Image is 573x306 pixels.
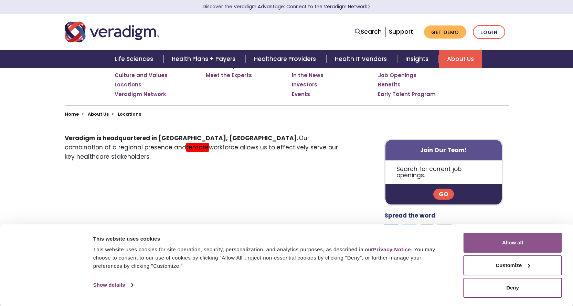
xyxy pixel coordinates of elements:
[420,146,467,154] strong: Join Our Team!
[115,72,168,79] a: Culture and Values
[115,81,141,88] a: Locations
[385,160,502,184] p: Search for current job openings.
[88,111,109,117] a: About Us
[433,189,454,200] a: Go
[93,235,448,243] div: This website uses cookies
[389,28,413,36] a: Support
[473,25,505,39] a: Login
[439,50,482,68] a: About Us
[378,72,416,79] a: Job Openings
[327,50,397,68] a: Health IT Vendors
[367,3,370,10] span: Learn More
[65,111,79,117] a: Home
[292,91,310,98] a: Events
[115,62,147,69] a: Who We Are
[464,255,562,275] button: Customize
[246,50,326,68] a: Healthcare Providers
[424,25,466,39] a: Get Demo
[464,233,562,253] button: Allow all
[292,62,333,69] a: Press Releases
[115,91,166,98] a: Veradigm Network
[292,81,317,88] a: Investors
[203,3,370,10] a: Discover the Veradigm Advantage: Connect to the Veradigm NetworkLearn More
[355,27,382,36] a: Search
[397,50,439,68] a: Insights
[106,50,163,68] a: Life Sciences
[65,21,159,43] img: Veradigm logo
[206,72,252,79] a: Meet the Experts
[378,91,436,98] a: Early Talent Program
[186,143,209,152] em: remote
[378,81,401,88] a: Benefits
[163,50,246,68] a: Health Plans + Payers
[206,62,236,69] a: Leadership
[65,134,299,142] strong: Veradigm is headquartered in [GEOGRAPHIC_DATA], [GEOGRAPHIC_DATA].
[93,245,448,270] div: This website uses cookies for site operation, security, personalization, and analytics purposes, ...
[464,278,562,298] button: Deny
[373,246,411,252] a: Privacy Notice
[378,62,418,69] a: Join Our Team
[93,280,133,290] a: Show details
[292,72,323,79] a: In the News
[65,134,346,162] p: Our combination of a regional presence and workforce allows us to effectively serve our key healt...
[384,211,435,220] strong: Spread the word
